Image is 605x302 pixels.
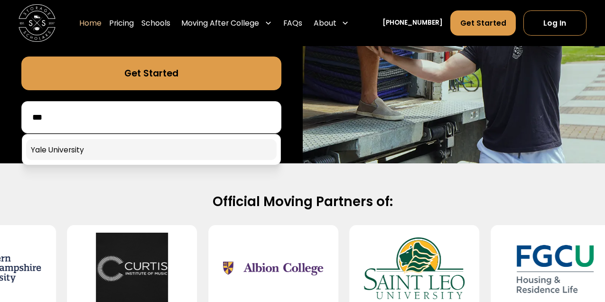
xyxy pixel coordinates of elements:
a: home [19,5,56,42]
a: Pricing [109,10,134,37]
a: Get Started [450,10,516,36]
a: Log In [523,10,586,36]
a: Schools [141,10,170,37]
a: FAQs [283,10,302,37]
div: Moving After College [177,10,276,37]
a: Home [79,10,102,37]
img: Storage Scholars main logo [19,5,56,42]
div: About [310,10,353,37]
div: About [314,18,336,28]
a: [PHONE_NUMBER] [382,19,443,28]
h2: Official Moving Partners of: [30,193,575,210]
div: Moving After College [181,18,259,28]
a: Get Started [21,57,281,90]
